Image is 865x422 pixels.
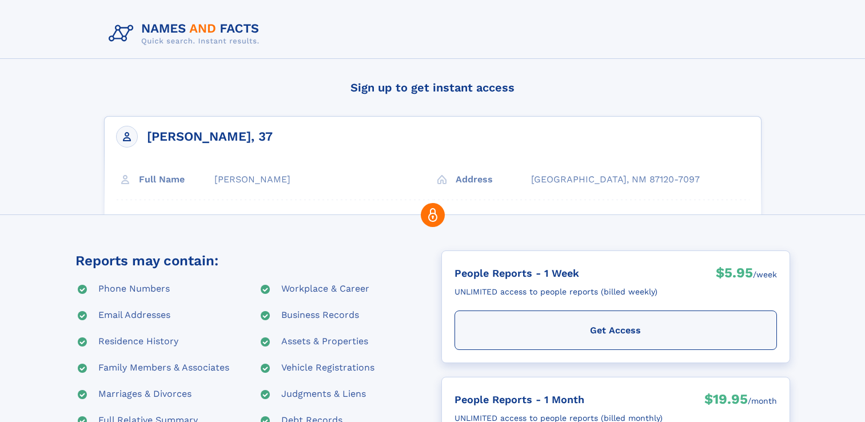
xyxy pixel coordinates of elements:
h4: Sign up to get instant access [104,70,762,105]
div: People Reports - 1 Month [455,390,663,409]
div: Judgments & Liens [281,388,366,401]
div: Workplace & Career [281,282,369,296]
div: Email Addresses [98,309,170,323]
div: Family Members & Associates [98,361,229,375]
div: Residence History [98,335,178,349]
div: /week [753,264,777,285]
div: Assets & Properties [281,335,368,349]
div: Reports may contain: [75,250,218,271]
div: $19.95 [704,390,748,412]
div: People Reports - 1 Week [455,264,657,282]
div: Vehicle Registrations [281,361,374,375]
img: Logo Names and Facts [104,18,269,49]
div: /month [748,390,777,412]
div: $5.95 [716,264,753,285]
div: Marriages & Divorces [98,388,192,401]
div: UNLIMITED access to people reports (billed weekly) [455,282,657,301]
div: Business Records [281,309,359,323]
div: Get Access [455,310,777,350]
div: Phone Numbers [98,282,170,296]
